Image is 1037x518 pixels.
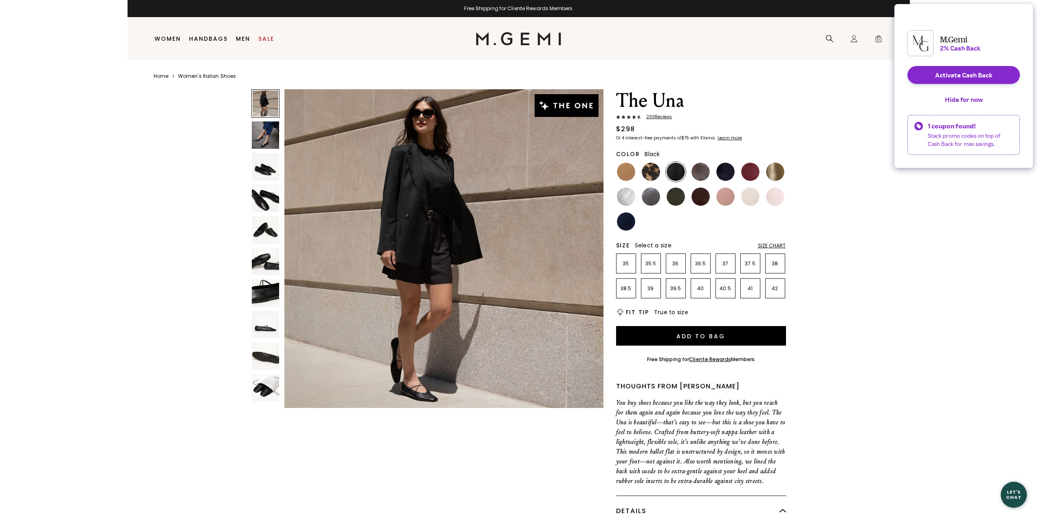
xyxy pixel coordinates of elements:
img: Chocolate [691,187,710,206]
p: 35.5 [641,260,661,267]
p: You buy shoes because you like the way they look, but you reach for them again and again because ... [616,398,786,486]
klarna-placement-style-body: Or 4 interest-free payments of [616,135,681,141]
div: Let's Chat [1001,489,1027,500]
div: Free Shipping for Members [647,356,755,363]
img: M.Gemi [476,32,561,45]
img: Gold [766,163,784,181]
img: Burgundy [741,163,760,181]
img: Ballerina Pink [766,187,784,206]
p: 40 [691,285,710,292]
div: Thoughts from [PERSON_NAME] [616,381,786,391]
img: Leopard Print [642,163,660,181]
img: The Una [252,279,280,307]
img: The Una [252,121,280,149]
span: True to size [654,308,688,316]
span: Black [645,150,660,158]
p: 35 [616,260,636,267]
klarna-placement-style-cta: Learn more [718,135,742,141]
span: 0 [874,36,883,44]
img: The Una [252,185,280,212]
p: 39 [641,285,661,292]
h2: Fit Tip [626,309,649,315]
p: 38 [766,260,785,267]
klarna-placement-style-body: with Klarna [690,135,717,141]
img: Light Tan [617,163,635,181]
klarna-placement-style-amount: $75 [681,135,689,141]
img: Midnight Blue [716,163,735,181]
img: Military [667,187,685,206]
div: Free Shipping for Cliente Rewards Members [128,5,910,12]
p: 38.5 [616,285,636,292]
a: Home [154,73,168,79]
p: 37.5 [741,260,760,267]
img: Silver [617,187,635,206]
img: Gunmetal [642,187,660,206]
a: Handbags [189,35,228,42]
img: The Una [284,89,603,408]
a: 200Reviews [616,115,786,121]
p: 40.5 [716,285,735,292]
img: The Una [252,342,280,370]
img: Navy [617,212,635,231]
a: Sale [258,35,274,42]
img: The Una [252,374,280,402]
h2: Size [616,242,630,249]
a: Men [236,35,250,42]
span: Select a size [635,241,672,249]
p: 37 [716,260,735,267]
a: Learn more [717,136,742,141]
a: Women [154,35,181,42]
img: Cocoa [691,163,710,181]
img: The Una [252,311,280,339]
img: Antique Rose [716,187,735,206]
img: The One tag [535,94,598,117]
p: 39.5 [666,285,685,292]
div: $298 [616,124,635,134]
p: 36 [666,260,685,267]
a: Cliente Rewards [689,356,731,363]
img: The Una [252,248,280,276]
a: Women's Italian Shoes [178,73,236,79]
p: 36.5 [691,260,710,267]
img: The Una [252,153,280,181]
p: 42 [766,285,785,292]
h2: Color [616,151,640,157]
img: Black [667,163,685,181]
div: Size Chart [758,242,786,249]
p: 41 [741,285,760,292]
button: Add to Bag [616,326,786,346]
h1: The Una [616,89,786,112]
span: 200 Review s [641,115,672,119]
img: Ecru [741,187,760,206]
img: The Una [252,216,280,244]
